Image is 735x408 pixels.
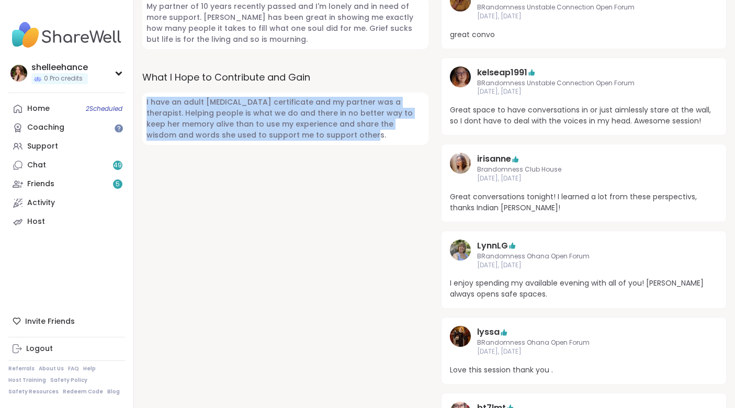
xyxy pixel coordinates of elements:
[27,122,64,133] div: Coaching
[477,12,691,21] span: [DATE], [DATE]
[477,153,511,165] a: irisanne
[450,278,718,300] span: I enjoy spending my available evening with all of you! [PERSON_NAME] always opens safe spaces.
[8,194,125,212] a: Activity
[50,377,87,384] a: Safety Policy
[8,377,46,384] a: Host Training
[68,365,79,372] a: FAQ
[27,160,46,171] div: Chat
[477,3,691,12] span: BRandomness Unstable Connection Open Forum
[477,66,527,79] a: kelseap1991
[8,388,59,395] a: Safety Resources
[477,79,691,88] span: BRandomness Unstable Connection Open Forum
[8,17,125,53] img: ShareWell Nav Logo
[477,174,691,183] span: [DATE], [DATE]
[116,180,120,189] span: 5
[477,240,508,252] a: LynnLG
[44,74,83,83] span: 0 Pro credits
[450,105,718,127] span: Great space to have conversations in or just aimlessly stare at the wall, so I dont have to deal ...
[450,365,718,376] span: Love this session thank you .
[83,365,96,372] a: Help
[450,326,471,347] img: lyssa
[450,66,471,97] a: kelseap1991
[27,141,58,152] div: Support
[8,312,125,331] div: Invite Friends
[8,156,125,175] a: Chat49
[450,240,471,270] a: LynnLG
[8,175,125,194] a: Friends5
[8,365,35,372] a: Referrals
[477,165,691,174] span: Brandomness Club House
[477,326,500,338] a: lyssa
[477,338,691,347] span: BRandomness Ohana Open Forum
[450,240,471,260] img: LynnLG
[477,252,691,261] span: BRandomness Ohana Open Forum
[27,179,54,189] div: Friends
[477,87,691,96] span: [DATE], [DATE]
[8,212,125,231] a: Host
[8,339,125,358] a: Logout
[115,124,123,132] iframe: Spotlight
[450,153,471,183] a: irisanne
[8,118,125,137] a: Coaching
[477,261,691,270] span: [DATE], [DATE]
[450,29,718,40] span: great convo
[450,66,471,87] img: kelseap1991
[142,93,428,145] span: I have an adult [MEDICAL_DATA] certificate and my partner was a therapist. Helping people is what...
[114,161,122,170] span: 49
[450,191,718,213] span: Great conversations tonight! I learned a lot from these perspectivs, thanks Indian [PERSON_NAME]!
[86,105,122,113] span: 2 Scheduled
[63,388,103,395] a: Redeem Code
[450,326,471,356] a: lyssa
[26,344,53,354] div: Logout
[27,104,50,114] div: Home
[31,62,88,73] div: shelleehance
[27,198,55,208] div: Activity
[107,388,120,395] a: Blog
[39,365,64,372] a: About Us
[142,70,428,84] label: What I Hope to Contribute and Gain
[8,137,125,156] a: Support
[477,347,691,356] span: [DATE], [DATE]
[450,153,471,174] img: irisanne
[10,65,27,82] img: shelleehance
[27,217,45,227] div: Host
[8,99,125,118] a: Home2Scheduled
